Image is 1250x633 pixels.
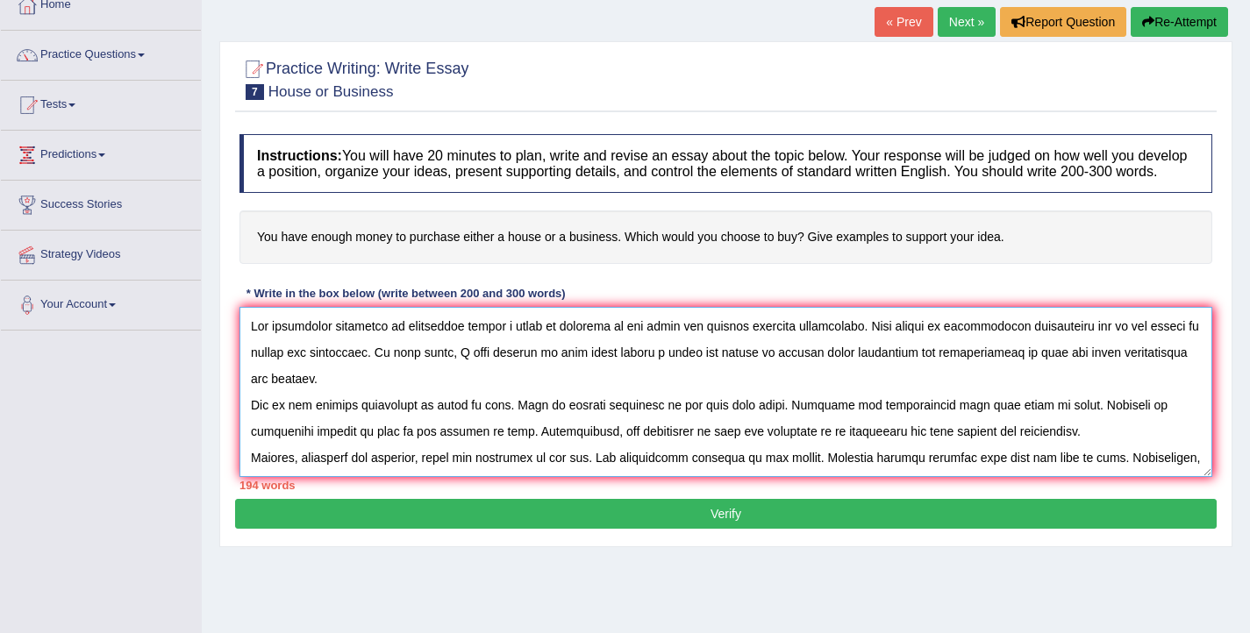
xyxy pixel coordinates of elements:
a: Success Stories [1,181,201,224]
div: * Write in the box below (write between 200 and 300 words) [239,286,572,302]
button: Re-Attempt [1131,7,1228,37]
button: Verify [235,499,1217,529]
a: Next » [938,7,996,37]
span: 7 [246,84,264,100]
a: Strategy Videos [1,231,201,274]
a: Tests [1,81,201,124]
h4: You will have 20 minutes to plan, write and revise an essay about the topic below. Your response ... [239,134,1212,193]
div: 194 words [239,477,1212,494]
a: Your Account [1,281,201,324]
b: Instructions: [257,148,342,163]
small: House or Business [268,83,394,100]
a: Practice Questions [1,31,201,75]
h4: You have enough money to purchase either a house or a business. Which would you choose to buy? Gi... [239,210,1212,264]
a: Predictions [1,131,201,174]
a: « Prev [875,7,932,37]
h2: Practice Writing: Write Essay [239,56,468,100]
button: Report Question [1000,7,1126,37]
